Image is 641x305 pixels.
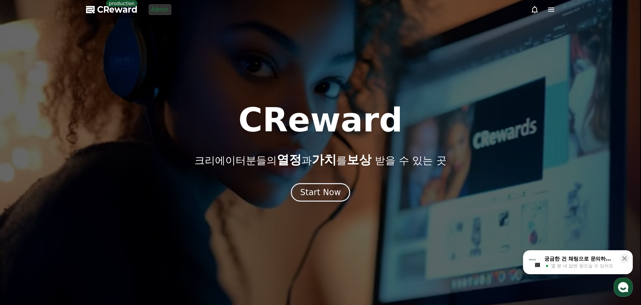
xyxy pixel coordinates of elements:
[312,153,336,167] span: 가치
[277,153,301,167] span: 열정
[86,4,138,15] a: CReward
[88,217,132,234] a: 설정
[149,4,171,15] a: Admin
[194,153,446,167] p: 크리에이터분들의 과 를 받을 수 있는 곳
[291,183,350,202] button: Start Now
[238,104,403,137] h1: CReward
[106,227,114,233] span: 설정
[45,217,88,234] a: 대화
[347,153,371,167] span: 보상
[97,4,138,15] span: CReward
[22,227,26,233] span: 홈
[2,217,45,234] a: 홈
[63,228,71,233] span: 대화
[300,187,341,198] div: Start Now
[291,190,350,196] a: Start Now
